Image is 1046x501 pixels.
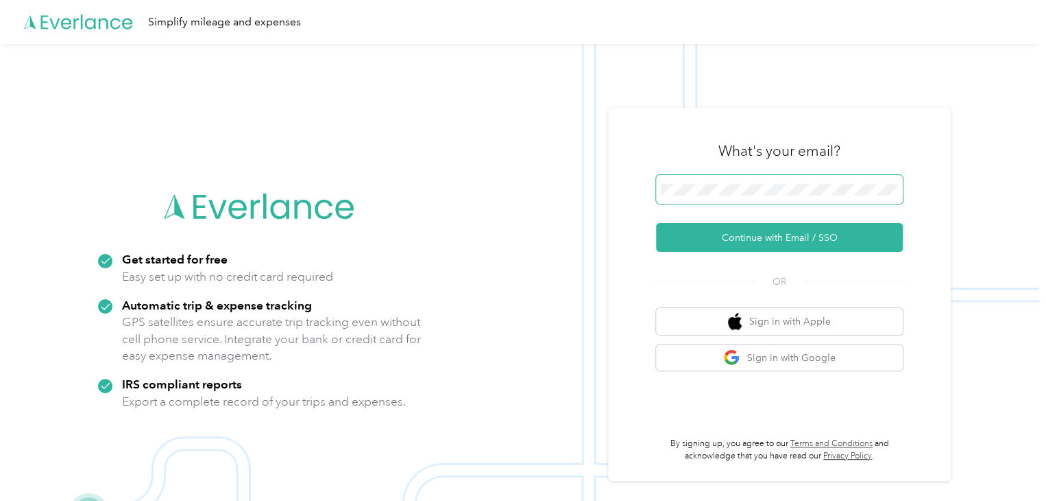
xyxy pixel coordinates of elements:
[122,252,228,266] strong: Get started for free
[755,275,803,289] span: OR
[718,141,840,161] h3: What's your email?
[656,438,903,462] p: By signing up, you agree to our and acknowledge that you have read our .
[656,223,903,252] button: Continue with Email / SSO
[656,345,903,371] button: google logoSign in with Google
[122,268,333,286] p: Easy set up with no credit card required
[148,14,301,31] div: Simplify mileage and expenses
[823,451,872,461] a: Privacy Policy
[122,314,422,364] p: GPS satellites ensure accurate trip tracking even without cell phone service. Integrate your bank...
[790,439,873,449] a: Terms and Conditions
[122,298,312,312] strong: Automatic trip & expense tracking
[122,377,242,391] strong: IRS compliant reports
[656,308,903,335] button: apple logoSign in with Apple
[723,349,740,366] img: google logo
[122,393,406,410] p: Export a complete record of your trips and expenses.
[728,313,742,330] img: apple logo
